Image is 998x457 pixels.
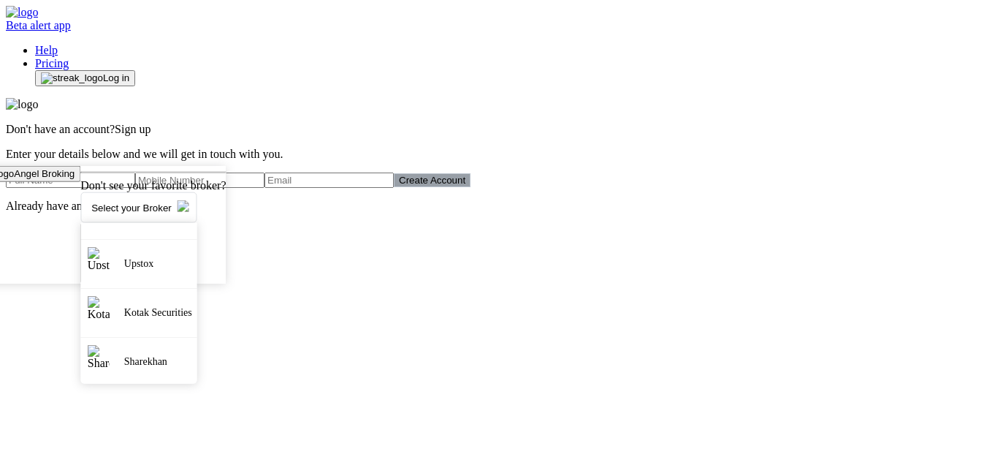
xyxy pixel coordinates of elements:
[6,98,38,111] img: logo
[6,123,115,135] span: Don't have an account?
[85,194,177,222] span: Select your Broker
[110,296,204,330] span: Kotak Securities
[41,72,103,84] img: streak_logo
[6,200,992,213] p: Already have an account?
[6,6,38,19] img: logo
[394,173,471,187] button: Create Account
[178,200,192,215] img: up
[6,123,992,136] p: Sign up
[6,148,992,161] p: Enter your details below and we will get in touch with you.
[88,296,110,318] img: Kotak Securities
[88,247,110,269] img: Upstox
[80,192,197,223] button: Select your Brokerup
[35,57,69,69] a: Pricing
[110,345,204,379] span: Sharekhan
[103,72,129,84] span: Log in
[88,345,110,367] img: Sharekhan
[6,19,71,31] span: Beta alert app
[35,44,58,56] a: Help
[264,173,394,188] input: Email
[110,247,204,281] span: Upstox
[80,179,226,192] div: Don't see your favorite broker?
[6,19,992,32] a: logoBeta alert app
[14,168,75,179] span: Angel Broking
[35,70,135,86] button: streak_logoLog in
